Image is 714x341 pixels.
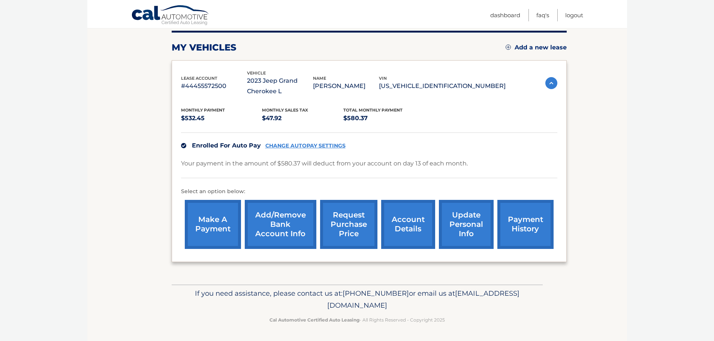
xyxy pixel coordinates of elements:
[262,107,308,113] span: Monthly sales Tax
[313,76,326,81] span: name
[343,113,425,124] p: $580.37
[181,81,247,91] p: #44455572500
[181,158,468,169] p: Your payment in the amount of $580.37 will deduct from your account on day 13 of each month.
[177,316,538,324] p: - All Rights Reserved - Copyright 2025
[181,107,225,113] span: Monthly Payment
[497,200,554,249] a: payment history
[177,287,538,311] p: If you need assistance, please contact us at: or email us at
[343,289,409,298] span: [PHONE_NUMBER]
[439,200,494,249] a: update personal info
[172,42,237,53] h2: my vehicles
[262,113,343,124] p: $47.92
[185,200,241,249] a: make a payment
[181,143,186,148] img: check.svg
[506,44,567,51] a: Add a new lease
[379,76,387,81] span: vin
[245,200,316,249] a: Add/Remove bank account info
[192,142,261,149] span: Enrolled For Auto Pay
[313,81,379,91] p: [PERSON_NAME]
[269,317,359,323] strong: Cal Automotive Certified Auto Leasing
[247,76,313,97] p: 2023 Jeep Grand Cherokee L
[181,187,557,196] p: Select an option below:
[265,143,346,149] a: CHANGE AUTOPAY SETTINGS
[379,81,506,91] p: [US_VEHICLE_IDENTIFICATION_NUMBER]
[490,9,520,21] a: Dashboard
[343,107,403,113] span: Total Monthly Payment
[131,5,210,27] a: Cal Automotive
[247,70,266,76] span: vehicle
[536,9,549,21] a: FAQ's
[506,45,511,50] img: add.svg
[181,113,262,124] p: $532.45
[181,76,217,81] span: lease account
[545,77,557,89] img: accordion-active.svg
[381,200,435,249] a: account details
[565,9,583,21] a: Logout
[320,200,377,249] a: request purchase price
